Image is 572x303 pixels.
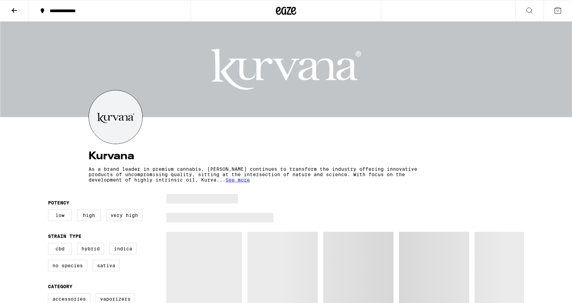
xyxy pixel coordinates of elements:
[110,243,137,254] label: Indica
[89,166,424,183] p: As a brand leader in premium cannabis, [PERSON_NAME] continues to transform the industry offering...
[48,243,72,254] label: CBD
[48,200,69,205] legend: Potency
[93,260,120,271] label: Sativa
[48,233,81,239] legend: Strain Type
[48,260,87,271] label: No Species
[48,284,72,289] legend: Category
[77,210,101,221] label: High
[106,210,142,221] label: Very High
[77,243,104,254] label: Hybrid
[89,151,483,162] h4: Kurvana
[89,90,142,144] img: Kurvana logo
[48,210,72,221] label: Low
[225,177,250,183] span: See more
